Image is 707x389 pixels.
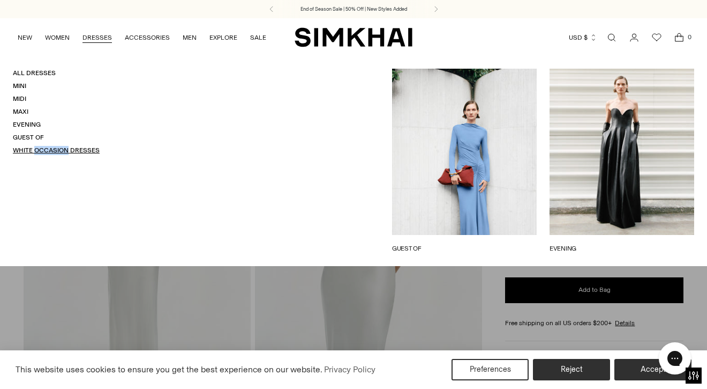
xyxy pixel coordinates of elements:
a: EXPLORE [209,26,237,49]
a: Open search modal [601,27,622,48]
button: USD $ [569,26,597,49]
a: Go to the account page [623,27,645,48]
a: MEN [183,26,197,49]
a: SIMKHAI [295,27,412,48]
a: ACCESSORIES [125,26,170,49]
a: Wishlist [646,27,667,48]
a: SALE [250,26,266,49]
iframe: Gorgias live chat messenger [653,339,696,378]
a: WOMEN [45,26,70,49]
button: Accept [614,359,691,380]
a: Privacy Policy (opens in a new tab) [322,362,377,378]
a: NEW [18,26,32,49]
span: This website uses cookies to ensure you get the best experience on our website. [16,364,322,375]
a: End of Season Sale | 50% Off | New Styles Added [300,5,407,13]
button: Preferences [452,359,529,380]
span: 0 [685,32,694,42]
a: DRESSES [82,26,112,49]
a: Open cart modal [668,27,690,48]
button: Reject [533,359,610,380]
